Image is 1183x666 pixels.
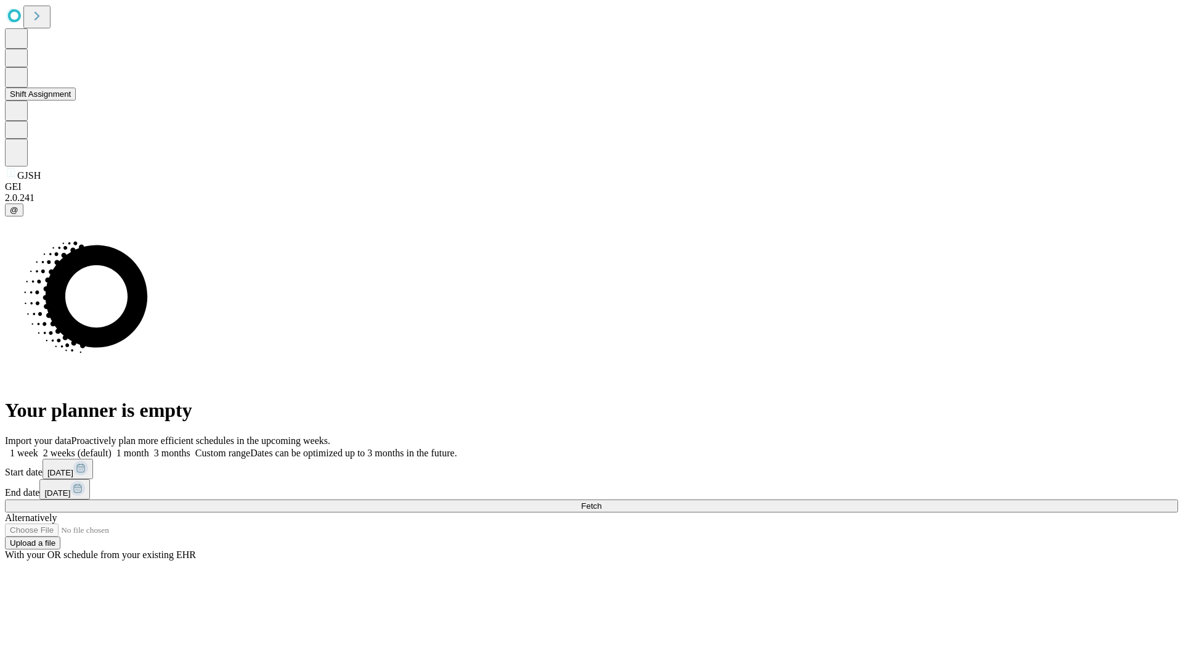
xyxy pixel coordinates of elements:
[5,399,1178,422] h1: Your planner is empty
[116,448,149,458] span: 1 month
[5,499,1178,512] button: Fetch
[17,170,41,181] span: GJSH
[5,192,1178,203] div: 2.0.241
[154,448,190,458] span: 3 months
[43,448,112,458] span: 2 weeks (default)
[5,512,57,523] span: Alternatively
[44,488,70,498] span: [DATE]
[5,479,1178,499] div: End date
[195,448,250,458] span: Custom range
[10,205,18,215] span: @
[5,459,1178,479] div: Start date
[39,479,90,499] button: [DATE]
[5,536,60,549] button: Upload a file
[5,181,1178,192] div: GEI
[10,448,38,458] span: 1 week
[47,468,73,477] span: [DATE]
[71,435,330,446] span: Proactively plan more efficient schedules in the upcoming weeks.
[5,435,71,446] span: Import your data
[581,501,601,511] span: Fetch
[5,203,23,216] button: @
[5,549,196,560] span: With your OR schedule from your existing EHR
[250,448,457,458] span: Dates can be optimized up to 3 months in the future.
[5,88,76,101] button: Shift Assignment
[43,459,93,479] button: [DATE]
